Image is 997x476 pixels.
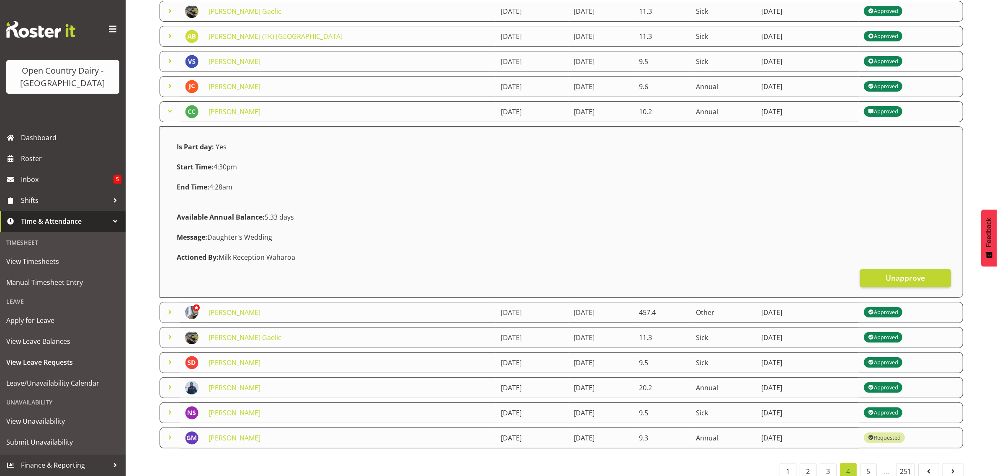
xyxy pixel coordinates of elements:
div: Daughter's Wedding [172,227,951,247]
td: [DATE] [756,302,859,323]
img: navreet-jawanda95c228f464e9d78a3a0393331bcd1ca2.png [185,381,198,394]
img: varninder-singh11212.jpg [185,55,198,68]
span: Unapprove [886,272,925,283]
td: 11.3 [634,327,691,348]
td: [DATE] [496,51,569,72]
td: Sick [691,327,756,348]
a: [PERSON_NAME] [209,358,260,367]
div: Approved [868,82,898,92]
div: Milk Reception Waharoa [172,247,951,267]
a: Apply for Leave [2,310,124,331]
td: [DATE] [756,327,859,348]
td: Annual [691,76,756,97]
td: Sick [691,402,756,423]
span: Finance & Reporting [21,459,109,471]
td: [DATE] [756,1,859,22]
td: [DATE] [569,427,634,448]
td: 457.4 [634,302,691,323]
td: 11.3 [634,1,691,22]
a: Leave/Unavailability Calendar [2,373,124,394]
span: View Unavailability [6,415,119,427]
td: [DATE] [496,402,569,423]
td: [DATE] [756,101,859,122]
a: [PERSON_NAME] [209,107,260,116]
button: Feedback - Show survey [981,210,997,266]
div: Approved [868,307,898,317]
span: Dashboard [21,131,121,144]
span: Leave/Unavailability Calendar [6,377,119,389]
td: Sick [691,26,756,47]
td: [DATE] [756,352,859,373]
span: Apply for Leave [6,314,119,327]
td: Annual [691,377,756,398]
td: [DATE] [756,402,859,423]
div: Open Country Dairy - [GEOGRAPHIC_DATA] [15,64,111,90]
span: Manual Timesheet Entry [6,276,119,289]
td: [DATE] [496,26,569,47]
td: Annual [691,101,756,122]
td: 9.5 [634,352,691,373]
td: [DATE] [496,352,569,373]
td: [DATE] [756,76,859,97]
div: 5.33 days [172,207,951,227]
td: 11.3 [634,26,691,47]
td: [DATE] [496,327,569,348]
td: [DATE] [496,377,569,398]
td: 10.2 [634,101,691,122]
button: Unapprove [860,269,951,287]
td: Sick [691,352,756,373]
td: [DATE] [496,427,569,448]
td: [DATE] [569,26,634,47]
td: 20.2 [634,377,691,398]
a: [PERSON_NAME] [209,82,260,91]
span: View Timesheets [6,255,119,268]
strong: Message: [177,233,207,242]
div: Leave [2,293,124,310]
a: [PERSON_NAME] [209,383,260,392]
td: [DATE] [496,302,569,323]
img: norman-sellen8201.jpg [185,406,198,420]
td: [DATE] [569,76,634,97]
a: Manual Timesheet Entry [2,272,124,293]
img: tom-gaelic9300e53aedea29d00dbd28ca83935911.png [185,5,198,18]
span: Roster [21,152,121,165]
strong: Available Annual Balance: [177,212,265,222]
div: Requested [868,433,901,443]
span: 5 [113,175,121,184]
td: Sick [691,1,756,22]
td: [DATE] [756,377,859,398]
td: [DATE] [496,101,569,122]
td: [DATE] [569,302,634,323]
td: [DATE] [569,101,634,122]
img: leon-paki0a3acc02deb91494574d30e60bc084d6.png [185,306,198,319]
td: Annual [691,427,756,448]
a: View Timesheets [2,251,124,272]
td: [DATE] [569,377,634,398]
span: View Leave Requests [6,356,119,369]
span: View Leave Balances [6,335,119,348]
strong: Is Part day: [177,142,214,151]
td: [DATE] [756,427,859,448]
a: [PERSON_NAME] [209,408,260,417]
a: [PERSON_NAME] (TK) [GEOGRAPHIC_DATA] [209,32,343,41]
a: View Unavailability [2,411,124,432]
a: View Leave Requests [2,352,124,373]
div: Timesheet [2,234,124,251]
td: 9.3 [634,427,691,448]
div: Approved [868,6,898,16]
img: steve-daly9913.jpg [185,356,198,369]
span: 4:28am [177,182,232,192]
td: [DATE] [496,76,569,97]
span: Shifts [21,194,109,207]
strong: Actioned By: [177,253,219,262]
div: Approved [868,383,898,393]
img: craig-cottam8257.jpg [185,105,198,118]
img: tom-gaelic9300e53aedea29d00dbd28ca83935911.png [185,331,198,344]
div: Approved [868,31,898,41]
td: [DATE] [569,327,634,348]
div: Approved [868,56,898,67]
span: Time & Attendance [21,215,109,228]
td: [DATE] [756,26,859,47]
td: [DATE] [569,402,634,423]
img: glenn-mcpherson10151.jpg [185,431,198,445]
